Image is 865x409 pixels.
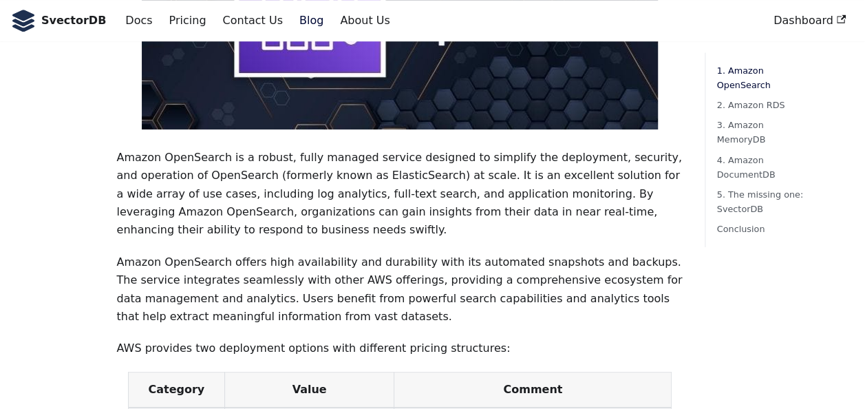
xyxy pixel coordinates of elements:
b: SvectorDB [41,12,106,30]
a: 3. Amazon MemoryDB [716,118,808,147]
p: Amazon OpenSearch offers high availability and durability with its automated snapshots and backup... [116,253,683,326]
a: 5. The missing one: SvectorDB [716,187,808,216]
a: Docs [117,9,160,32]
a: Pricing [161,9,215,32]
a: 2. Amazon RDS [716,98,808,112]
a: Conclusion [716,222,808,236]
th: Comment [394,372,672,408]
th: Value [224,372,394,408]
a: Dashboard [765,9,854,32]
a: Blog [291,9,332,32]
a: 1. Amazon OpenSearch [716,63,808,92]
p: Amazon OpenSearch is a robust, fully managed service designed to simplify the deployment, securit... [116,149,683,240]
a: SvectorDB LogoSvectorDB [11,10,106,32]
a: About Us [332,9,398,32]
img: SvectorDB Logo [11,10,36,32]
th: Category [128,372,224,408]
a: 4. Amazon DocumentDB [716,153,808,182]
p: AWS provides two deployment options with different pricing structures: [116,339,683,357]
a: Contact Us [214,9,290,32]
